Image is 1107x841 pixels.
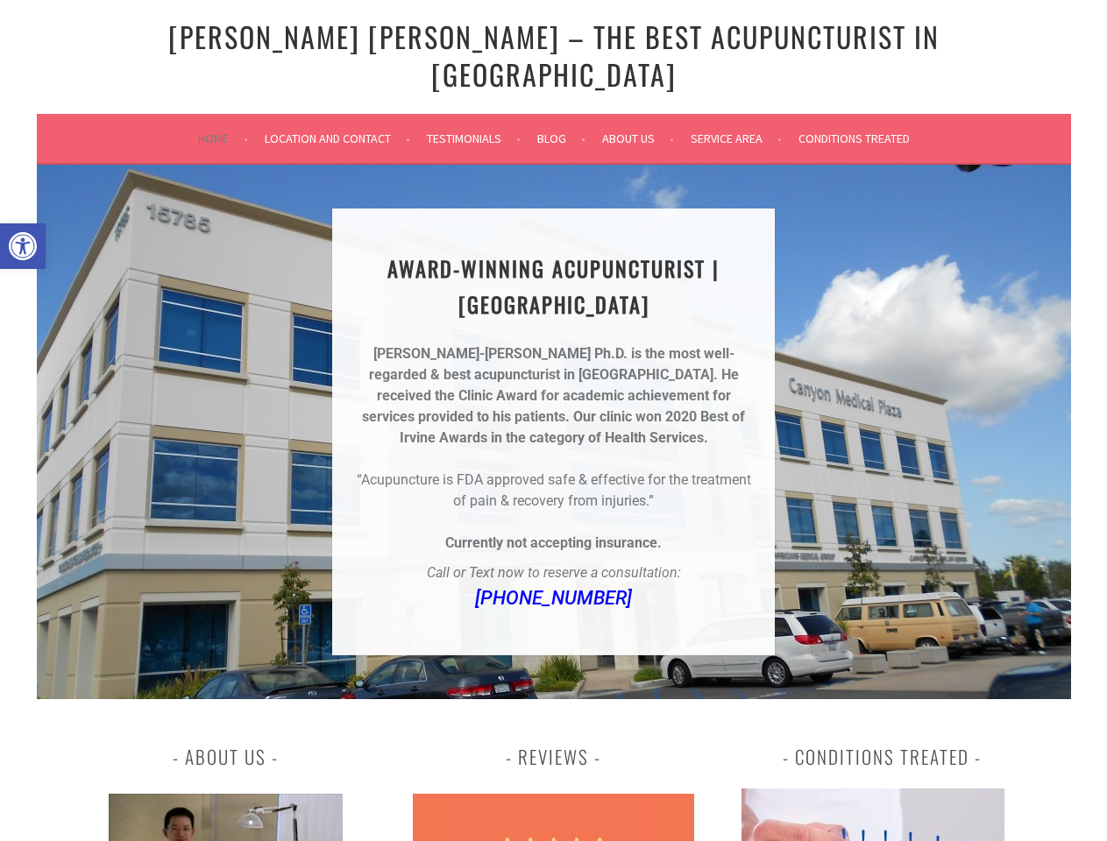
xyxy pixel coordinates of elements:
[427,564,681,581] em: Call or Text now to reserve a consultation:
[85,741,366,773] h3: About Us
[353,470,754,512] p: “Acupuncture is FDA approved safe & effective for the treatment of pain & recovery from injuries.”
[798,128,910,149] a: Conditions Treated
[691,128,782,149] a: Service Area
[198,128,248,149] a: Home
[475,587,632,609] a: [PHONE_NUMBER]
[353,251,754,322] h1: AWARD-WINNING ACUPUNCTURIST | [GEOGRAPHIC_DATA]
[369,345,734,383] strong: [PERSON_NAME]-[PERSON_NAME] Ph.D. is the most well-regarded & best acupuncturist in [GEOGRAPHIC_D...
[265,128,410,149] a: Location and Contact
[445,534,662,551] strong: Currently not accepting insurance.
[602,128,674,149] a: About Us
[537,128,585,149] a: Blog
[427,128,521,149] a: Testimonials
[413,741,694,773] h3: Reviews
[742,741,1023,773] h3: Conditions Treated
[168,16,940,95] a: [PERSON_NAME] [PERSON_NAME] – The Best Acupuncturist In [GEOGRAPHIC_DATA]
